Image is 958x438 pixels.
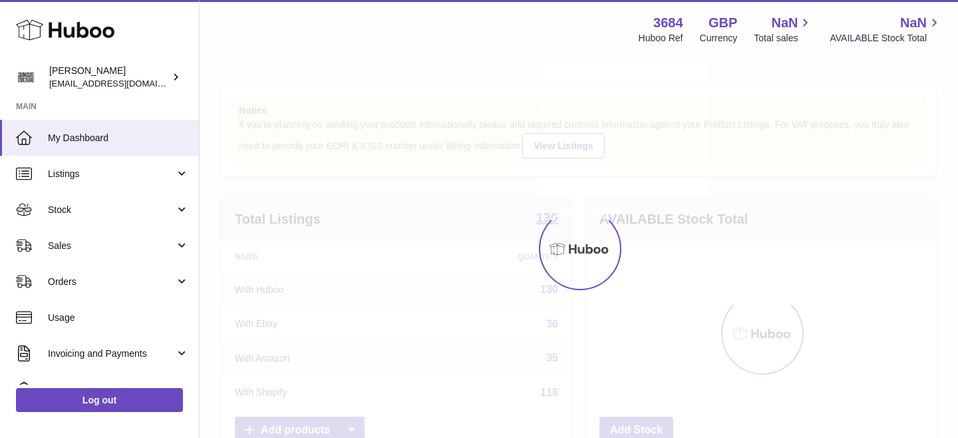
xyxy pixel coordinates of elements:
[49,78,196,89] span: [EMAIL_ADDRESS][DOMAIN_NAME]
[900,14,927,32] span: NaN
[48,276,175,288] span: Orders
[700,32,738,45] div: Currency
[48,347,175,360] span: Invoicing and Payments
[48,312,189,324] span: Usage
[709,14,737,32] strong: GBP
[48,383,189,396] span: Cases
[771,14,798,32] span: NaN
[754,32,813,45] span: Total sales
[639,32,683,45] div: Huboo Ref
[830,14,942,45] a: NaN AVAILABLE Stock Total
[16,388,183,412] a: Log out
[48,132,189,144] span: My Dashboard
[754,14,813,45] a: NaN Total sales
[16,67,36,87] img: theinternationalventure@gmail.com
[48,204,175,216] span: Stock
[48,240,175,252] span: Sales
[48,168,175,180] span: Listings
[830,32,942,45] span: AVAILABLE Stock Total
[49,65,169,90] div: [PERSON_NAME]
[653,14,683,32] strong: 3684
